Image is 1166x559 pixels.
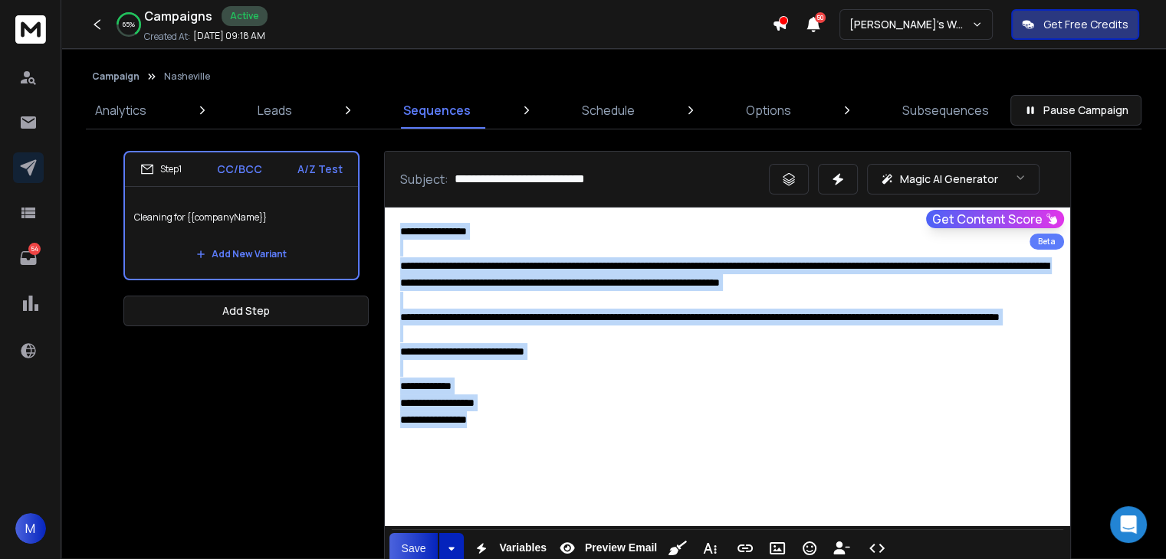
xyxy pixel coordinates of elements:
[496,541,550,554] span: Variables
[400,170,448,188] p: Subject:
[926,210,1064,228] button: Get Content Score
[403,101,471,119] p: Sequences
[15,513,46,544] button: M
[123,151,360,280] li: Step1CC/BCCA/Z TestCleaning for {{companyName}}Add New Variant
[193,30,265,42] p: [DATE] 09:18 AM
[144,31,190,43] p: Created At:
[737,92,800,129] a: Options
[184,239,299,270] button: Add New Variant
[222,6,268,26] div: Active
[867,164,1040,195] button: Magic AI Generator
[95,101,146,119] p: Analytics
[297,162,343,177] p: A/Z Test
[217,162,262,177] p: CC/BCC
[140,162,182,176] div: Step 1
[815,12,826,23] span: 50
[1030,234,1064,250] div: Beta
[92,70,140,83] button: Campaign
[394,92,480,129] a: Sequences
[248,92,301,129] a: Leads
[144,7,212,25] h1: Campaigns
[123,296,369,326] button: Add Step
[123,20,135,29] p: 65 %
[28,243,41,255] p: 54
[902,101,989,119] p: Subsequences
[1110,506,1147,543] div: Open Intercom Messenger
[164,70,210,83] p: Nasheville
[746,101,791,119] p: Options
[258,101,292,119] p: Leads
[134,196,349,239] p: Cleaning for {{companyName}}
[582,101,635,119] p: Schedule
[573,92,644,129] a: Schedule
[849,17,971,32] p: [PERSON_NAME]'s Workspace
[86,92,156,129] a: Analytics
[1011,9,1139,40] button: Get Free Credits
[1043,17,1128,32] p: Get Free Credits
[1010,95,1141,126] button: Pause Campaign
[893,92,998,129] a: Subsequences
[900,172,998,187] p: Magic AI Generator
[582,541,660,554] span: Preview Email
[13,243,44,273] a: 54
